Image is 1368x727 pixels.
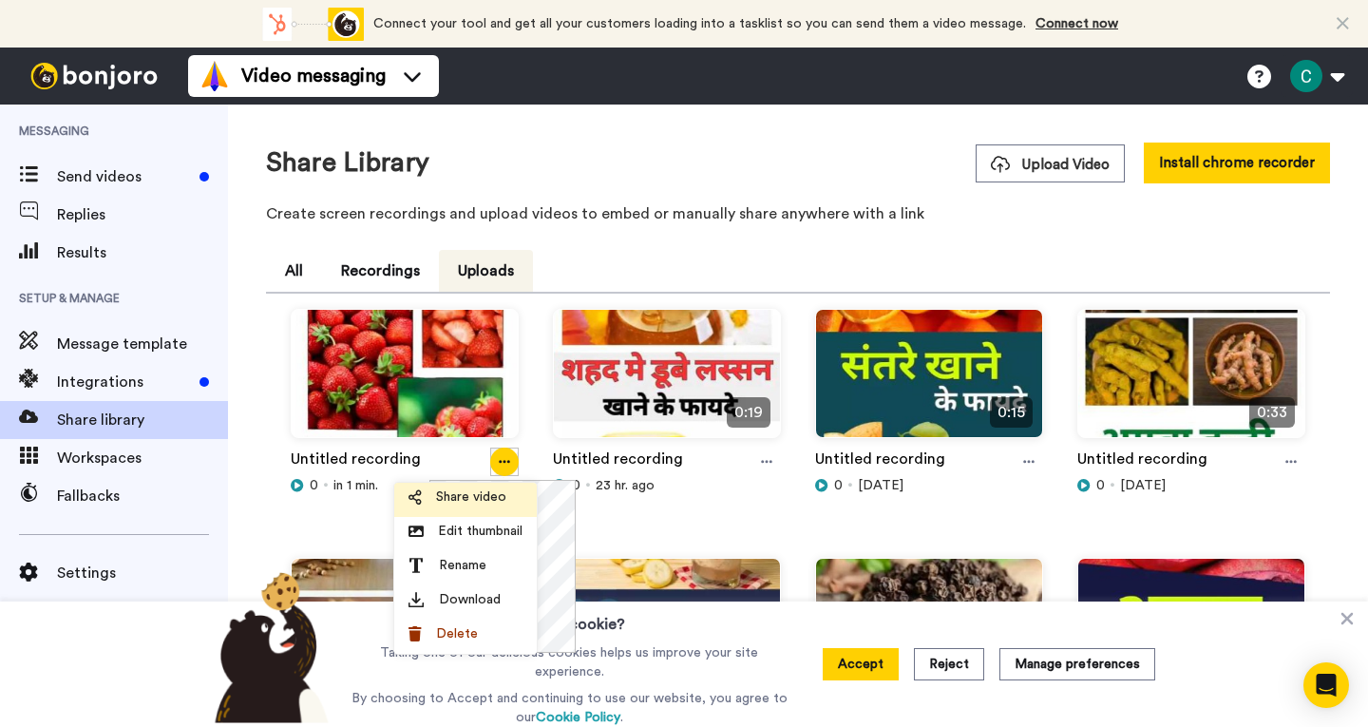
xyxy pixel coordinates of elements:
[291,476,519,495] div: in 1 min.
[991,155,1110,175] span: Upload Video
[266,250,322,292] button: All
[976,144,1125,182] button: Upload Video
[554,559,780,702] img: 1690fe03-2026-407a-bdc5-c86ca9db3af8_thumbnail_source_1754458219.jpg
[241,63,386,89] span: Video messaging
[198,571,338,723] img: bear-with-cookie.png
[199,61,230,91] img: vm-color.svg
[816,559,1042,702] img: 01630b4e-cee6-4752-9f3d-e2f24ad5e8a1_thumbnail_source_1754371762.jpg
[57,485,228,507] span: Fallbacks
[57,333,228,355] span: Message template
[1249,397,1295,428] span: 0:33
[57,165,192,188] span: Send videos
[834,476,843,495] span: 0
[553,476,781,495] div: 23 hr. ago
[1035,17,1118,30] a: Connect now
[1096,476,1105,495] span: 0
[266,202,1330,225] p: Create screen recordings and upload videos to embed or manually share anywhere with a link
[1303,662,1349,708] div: Open Intercom Messenger
[536,711,620,724] a: Cookie Policy
[1078,310,1304,453] img: 2d701106-b06f-45ea-a3eb-ceda4c4be6e9_thumbnail_source_1754631240.jpg
[436,488,506,507] span: Share video
[727,397,770,428] span: 0:19
[816,310,1042,453] img: 10d7322a-0417-4c4e-b35a-d9e5ca9731c4_thumbnail_source_1754716826.jpg
[322,250,439,292] button: Recordings
[914,648,984,680] button: Reject
[347,643,792,681] p: Taking one of our delicious cookies helps us improve your site experience.
[266,148,429,178] h1: Share Library
[990,397,1033,428] span: 0:15
[57,562,228,584] span: Settings
[291,448,421,476] a: Untitled recording
[1078,559,1304,702] img: 7e75043a-d632-4192-af98-da2097e165ce_thumbnail_source_1754286370.jpg
[815,476,1043,495] div: [DATE]
[57,203,228,226] span: Replies
[1077,476,1305,495] div: [DATE]
[259,8,364,41] div: animation
[554,310,780,453] img: 35432dcc-c936-4af9-8a6b-a7a2fdc57104_thumbnail_source_1754805139.jpg
[815,448,945,476] a: Untitled recording
[553,448,683,476] a: Untitled recording
[1144,143,1330,183] button: Install chrome recorder
[57,447,228,469] span: Workspaces
[57,371,192,393] span: Integrations
[373,17,1026,30] span: Connect your tool and get all your customers loading into a tasklist so you can send them a video...
[572,476,580,495] span: 0
[57,241,228,264] span: Results
[23,63,165,89] img: bj-logo-header-white.svg
[439,250,533,292] button: Uploads
[347,689,792,727] p: By choosing to Accept and continuing to use our website, you agree to our .
[310,476,318,495] span: 0
[823,648,899,680] button: Accept
[436,624,478,643] span: Delete
[514,602,625,636] h3: Want a cookie?
[292,310,518,453] img: 50de065f-0c58-414f-9ace-9b3c06ae34ff_thumbnail_source_1754889130.jpg
[999,648,1155,680] button: Manage preferences
[1077,448,1207,476] a: Untitled recording
[57,409,228,431] span: Share library
[439,590,501,609] span: Download
[438,522,522,541] span: Edit thumbnail
[439,556,486,575] span: Rename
